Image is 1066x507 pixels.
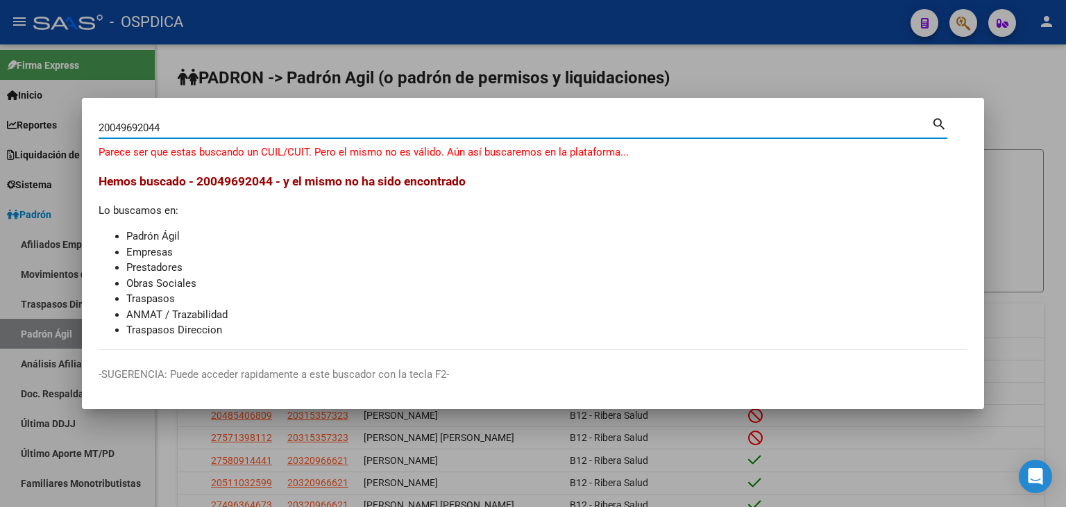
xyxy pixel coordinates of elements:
li: Prestadores [126,260,967,276]
div: Lo buscamos en: [99,172,967,338]
mat-icon: search [931,115,947,131]
p: Parece ser que estas buscando un CUIL/CUIT. Pero el mismo no es válido. Aún así buscaremos en la ... [99,144,967,160]
li: Traspasos Direccion [126,322,967,338]
li: Obras Sociales [126,276,967,292]
li: Empresas [126,244,967,260]
li: ANMAT / Trazabilidad [126,307,967,323]
span: Hemos buscado - 20049692044 - y el mismo no ha sido encontrado [99,174,466,188]
div: Open Intercom Messenger [1019,460,1052,493]
li: Traspasos [126,291,967,307]
p: -SUGERENCIA: Puede acceder rapidamente a este buscador con la tecla F2- [99,367,967,383]
li: Padrón Ágil [126,228,967,244]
